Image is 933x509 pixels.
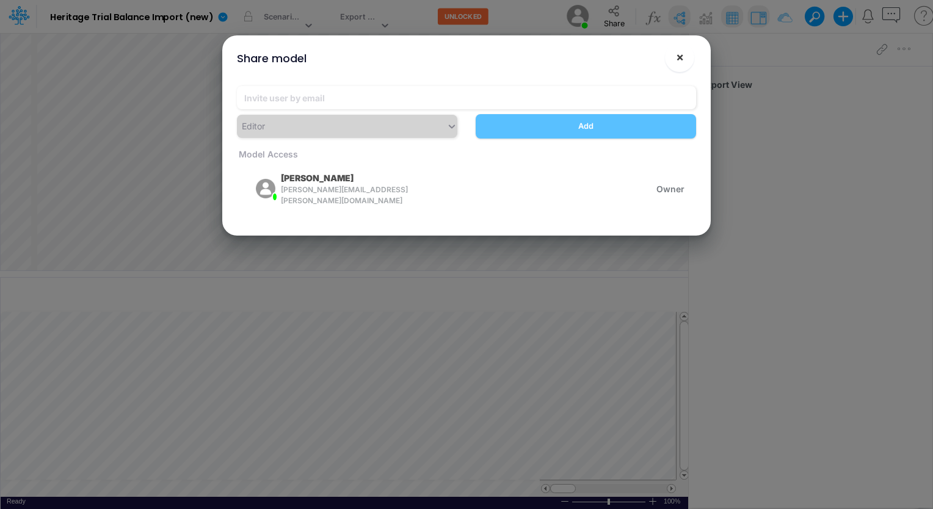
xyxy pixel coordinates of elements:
[237,50,307,67] div: Share model
[665,43,694,72] button: Close
[281,184,419,206] span: [PERSON_NAME][EMAIL_ADDRESS][PERSON_NAME][DOMAIN_NAME]
[253,176,278,201] img: rounded user avatar
[281,171,354,184] p: [PERSON_NAME]
[237,86,696,109] input: Invite user by email
[237,149,298,159] span: Model Access
[656,182,684,195] span: Owner
[676,49,684,64] span: ×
